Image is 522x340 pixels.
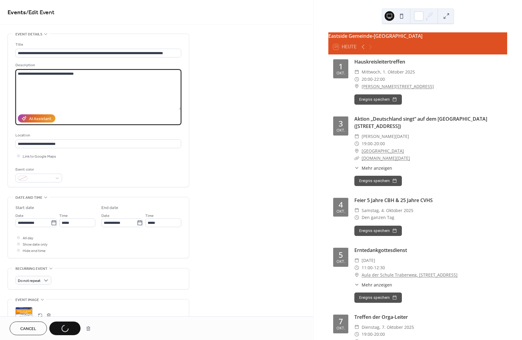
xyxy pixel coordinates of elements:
span: / Edit Event [26,7,54,18]
button: Ereignis speichern [354,94,402,105]
div: Title [15,41,180,48]
div: 4 [339,201,343,208]
div: End date [101,205,118,211]
span: 19:00 [362,140,373,147]
a: Aktion „Deutschland singt“ auf dem [GEOGRAPHIC_DATA] ([STREET_ADDRESS]) [354,116,487,129]
button: AI Assistant [18,114,55,123]
span: 20:00 [374,140,385,147]
a: [PERSON_NAME][STREET_ADDRESS] [362,83,434,90]
button: ​Mehr anzeigen [354,165,392,171]
div: Okt. [337,71,345,75]
a: [GEOGRAPHIC_DATA] [362,147,404,155]
div: ​ [354,140,359,147]
div: Erntedankgottesdienst [354,247,502,254]
div: Feier 5 Jahre CBH & 25 Jahre CVHS [354,197,502,204]
div: Treffen der Orga-Leiter [354,313,502,321]
div: Event color [15,166,61,173]
span: Event details [15,31,42,38]
span: 20:00 [362,76,373,83]
span: 20:00 [374,331,385,338]
div: Okt. [337,210,345,214]
div: Okt. [337,260,345,264]
div: AI Assistant [29,116,51,122]
span: - [373,331,374,338]
div: ​ [354,264,359,271]
span: Event image [15,297,39,303]
a: Aula der Schule Traberweg, [STREET_ADDRESS] [362,271,458,279]
span: Dienstag, 7. Oktober 2025 [362,324,414,331]
div: ​ [354,133,359,140]
span: Date [15,213,24,219]
span: - [373,140,374,147]
div: ​ [354,147,359,155]
button: Cancel [10,322,47,335]
span: 12:30 [374,264,385,271]
span: All day [23,235,33,241]
span: [DATE] [362,257,375,264]
span: 11:00 [362,264,373,271]
span: - [373,76,374,83]
div: Hauskreisleitertreffen [354,58,502,65]
div: Location [15,132,180,139]
span: Date [101,213,110,219]
div: Start date [15,205,34,211]
div: Description [15,62,180,68]
div: ​ [354,207,359,214]
button: Ereignis speichern [354,293,402,303]
span: Recurring event [15,266,48,272]
span: [PERSON_NAME][DATE] [362,133,409,140]
span: Show date only [23,241,48,248]
span: Den ganzen Tag [362,214,394,221]
div: ​ [354,271,359,279]
div: 7 [339,318,343,325]
div: Okt. [337,129,345,132]
span: Mehr anzeigen [362,282,392,288]
span: Mehr anzeigen [362,165,392,171]
div: ​ [354,257,359,264]
div: ​ [354,324,359,331]
div: 1 [339,63,343,70]
span: Cancel [20,326,36,332]
span: Mittwoch, 1. Oktober 2025 [362,68,415,76]
a: [DOMAIN_NAME][DATE] [362,155,410,161]
button: Ereignis speichern [354,176,402,186]
span: Link to Google Maps [23,153,56,160]
span: 22:00 [374,76,385,83]
button: ​Mehr anzeigen [354,282,392,288]
div: 5 [339,251,343,259]
a: Events [8,7,26,18]
div: 3 [339,120,343,127]
div: ​ [354,282,359,288]
div: ​ [354,76,359,83]
span: - [373,264,374,271]
span: Do not repeat [18,277,41,284]
div: ​ [354,331,359,338]
span: Date and time [15,195,42,201]
div: Eastside Gemeinde-[GEOGRAPHIC_DATA] [328,32,507,40]
span: Hide end time [23,248,46,254]
div: ​ [354,155,359,162]
span: 19:00 [362,331,373,338]
div: ​ [354,68,359,76]
div: ​ [354,83,359,90]
div: Okt. [337,326,345,330]
div: ​ [354,165,359,171]
button: Ereignis speichern [354,226,402,236]
span: Samstag, 4. Oktober 2025 [362,207,413,214]
div: ; [15,307,32,324]
div: ​ [354,214,359,221]
span: Time [145,213,154,219]
span: Time [59,213,68,219]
